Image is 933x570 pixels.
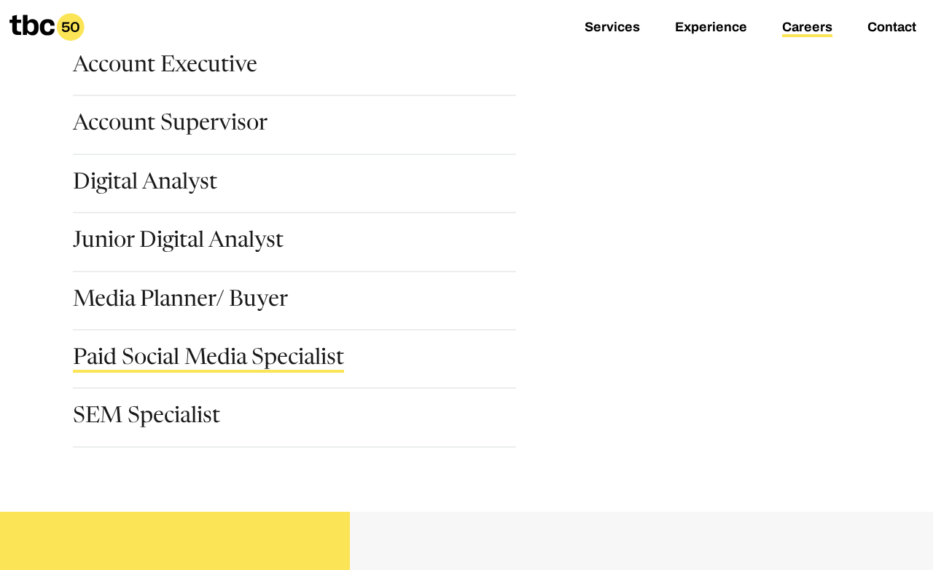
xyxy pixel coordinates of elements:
a: Careers [782,20,832,37]
a: Experience [675,20,747,37]
a: Junior Digital Analyst [73,231,284,256]
a: Media Planner/ Buyer [73,290,288,314]
a: Digital Analyst [73,173,217,197]
a: Paid Social Media Specialist [73,348,344,373]
a: SEM Specialist [73,406,220,431]
a: Account Executive [73,55,257,80]
a: Account Supervisor [73,114,268,138]
a: Services [585,20,640,37]
a: Contact [867,20,916,37]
